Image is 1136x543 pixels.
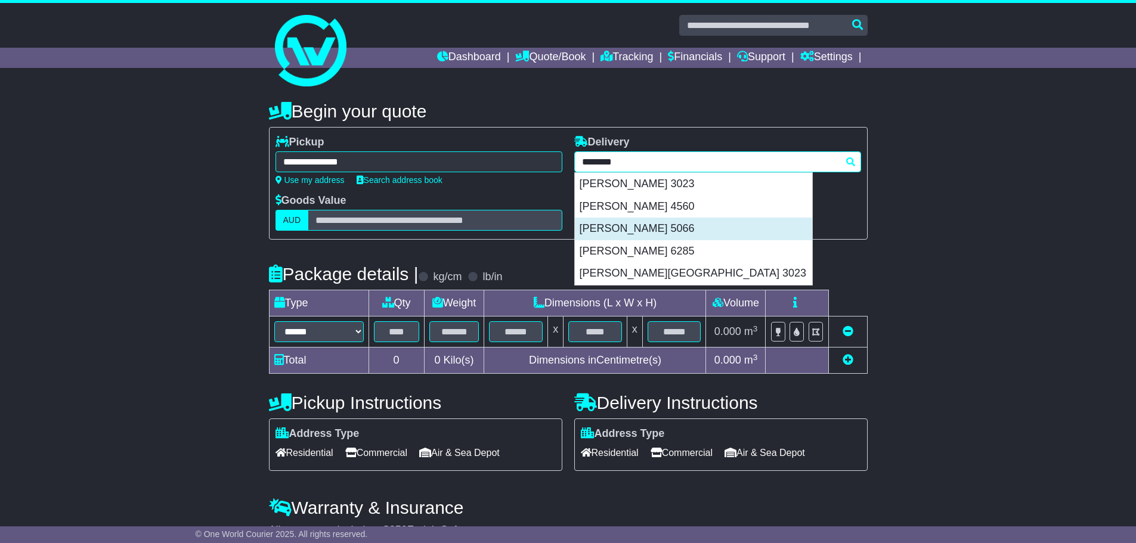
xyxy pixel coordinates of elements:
[714,325,741,337] span: 0.000
[424,290,484,317] td: Weight
[269,290,369,317] td: Type
[753,324,758,333] sup: 3
[725,443,805,462] span: Air & Sea Depot
[269,498,868,517] h4: Warranty & Insurance
[575,196,812,218] div: [PERSON_NAME] 4560
[574,136,630,149] label: Delivery
[800,48,853,68] a: Settings
[482,271,502,284] label: lb/in
[627,317,642,347] td: x
[651,443,713,462] span: Commercial
[345,443,407,462] span: Commercial
[276,136,324,149] label: Pickup
[575,173,812,196] div: [PERSON_NAME] 3023
[668,48,722,68] a: Financials
[575,218,812,240] div: [PERSON_NAME] 5066
[484,290,706,317] td: Dimensions (L x W x H)
[574,393,868,412] h4: Delivery Instructions
[276,443,333,462] span: Residential
[276,427,360,440] label: Address Type
[437,48,501,68] a: Dashboard
[269,264,419,284] h4: Package details |
[369,347,424,374] td: 0
[843,354,853,366] a: Add new item
[269,393,562,412] h4: Pickup Instructions
[389,524,407,536] span: 250
[744,354,758,366] span: m
[419,443,500,462] span: Air & Sea Depot
[357,175,442,185] a: Search address book
[843,325,853,337] a: Remove this item
[714,354,741,366] span: 0.000
[424,347,484,374] td: Kilo(s)
[737,48,785,68] a: Support
[575,262,812,285] div: [PERSON_NAME][GEOGRAPHIC_DATA] 3023
[581,427,665,440] label: Address Type
[581,443,639,462] span: Residential
[269,101,868,121] h4: Begin your quote
[744,325,758,337] span: m
[484,347,706,374] td: Dimensions in Centimetre(s)
[269,524,868,537] div: All our quotes include a $ FreightSafe warranty.
[515,48,586,68] a: Quote/Book
[433,271,462,284] label: kg/cm
[706,290,766,317] td: Volume
[574,151,861,172] typeahead: Please provide city
[276,175,345,185] a: Use my address
[369,290,424,317] td: Qty
[269,347,369,374] td: Total
[276,210,309,231] label: AUD
[548,317,564,347] td: x
[575,240,812,263] div: [PERSON_NAME] 6285
[196,529,368,539] span: © One World Courier 2025. All rights reserved.
[276,194,346,207] label: Goods Value
[600,48,653,68] a: Tracking
[753,353,758,362] sup: 3
[434,354,440,366] span: 0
